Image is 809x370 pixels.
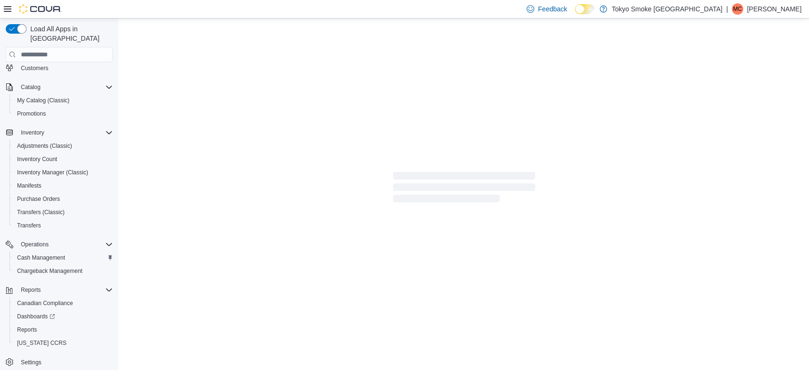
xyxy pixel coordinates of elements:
[9,179,117,192] button: Manifests
[13,140,76,152] a: Adjustments (Classic)
[13,265,86,277] a: Chargeback Management
[21,241,49,248] span: Operations
[13,167,113,178] span: Inventory Manager (Classic)
[2,61,117,74] button: Customers
[17,239,113,250] span: Operations
[13,207,68,218] a: Transfers (Classic)
[13,298,77,309] a: Canadian Compliance
[17,81,113,93] span: Catalog
[17,169,88,176] span: Inventory Manager (Classic)
[13,298,113,309] span: Canadian Compliance
[9,219,117,232] button: Transfers
[13,311,113,322] span: Dashboards
[2,81,117,94] button: Catalog
[732,3,743,15] div: Milo Che
[13,311,59,322] a: Dashboards
[13,193,113,205] span: Purchase Orders
[575,4,595,14] input: Dark Mode
[17,142,72,150] span: Adjustments (Classic)
[9,310,117,323] a: Dashboards
[747,3,801,15] p: [PERSON_NAME]
[9,323,117,336] button: Reports
[17,299,73,307] span: Canadian Compliance
[13,337,70,349] a: [US_STATE] CCRS
[13,265,113,277] span: Chargeback Management
[17,222,41,229] span: Transfers
[21,64,48,72] span: Customers
[393,174,535,204] span: Loading
[13,324,41,335] a: Reports
[13,252,69,263] a: Cash Management
[17,63,52,74] a: Customers
[612,3,723,15] p: Tokyo Smoke [GEOGRAPHIC_DATA]
[9,153,117,166] button: Inventory Count
[21,83,40,91] span: Catalog
[9,264,117,278] button: Chargeback Management
[13,95,73,106] a: My Catalog (Classic)
[17,326,37,334] span: Reports
[17,155,57,163] span: Inventory Count
[17,284,113,296] span: Reports
[17,195,60,203] span: Purchase Orders
[17,127,113,138] span: Inventory
[17,357,45,368] a: Settings
[13,193,64,205] a: Purchase Orders
[17,62,113,73] span: Customers
[2,355,117,369] button: Settings
[13,207,113,218] span: Transfers (Classic)
[17,81,44,93] button: Catalog
[733,3,742,15] span: MC
[13,252,113,263] span: Cash Management
[17,267,82,275] span: Chargeback Management
[13,180,45,191] a: Manifests
[13,153,61,165] a: Inventory Count
[726,3,728,15] p: |
[9,336,117,350] button: [US_STATE] CCRS
[9,166,117,179] button: Inventory Manager (Classic)
[13,140,113,152] span: Adjustments (Classic)
[17,110,46,117] span: Promotions
[13,324,113,335] span: Reports
[2,238,117,251] button: Operations
[538,4,567,14] span: Feedback
[13,108,50,119] a: Promotions
[17,339,66,347] span: [US_STATE] CCRS
[17,313,55,320] span: Dashboards
[13,180,113,191] span: Manifests
[2,126,117,139] button: Inventory
[13,95,113,106] span: My Catalog (Classic)
[13,153,113,165] span: Inventory Count
[2,283,117,297] button: Reports
[9,297,117,310] button: Canadian Compliance
[9,206,117,219] button: Transfers (Classic)
[19,4,62,14] img: Cova
[9,94,117,107] button: My Catalog (Classic)
[9,251,117,264] button: Cash Management
[17,127,48,138] button: Inventory
[17,97,70,104] span: My Catalog (Classic)
[17,254,65,262] span: Cash Management
[27,24,113,43] span: Load All Apps in [GEOGRAPHIC_DATA]
[9,107,117,120] button: Promotions
[13,167,92,178] a: Inventory Manager (Classic)
[21,359,41,366] span: Settings
[9,139,117,153] button: Adjustments (Classic)
[13,220,45,231] a: Transfers
[13,108,113,119] span: Promotions
[17,208,64,216] span: Transfers (Classic)
[21,286,41,294] span: Reports
[17,284,45,296] button: Reports
[17,182,41,190] span: Manifests
[9,192,117,206] button: Purchase Orders
[13,337,113,349] span: Washington CCRS
[21,129,44,136] span: Inventory
[17,239,53,250] button: Operations
[17,356,113,368] span: Settings
[13,220,113,231] span: Transfers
